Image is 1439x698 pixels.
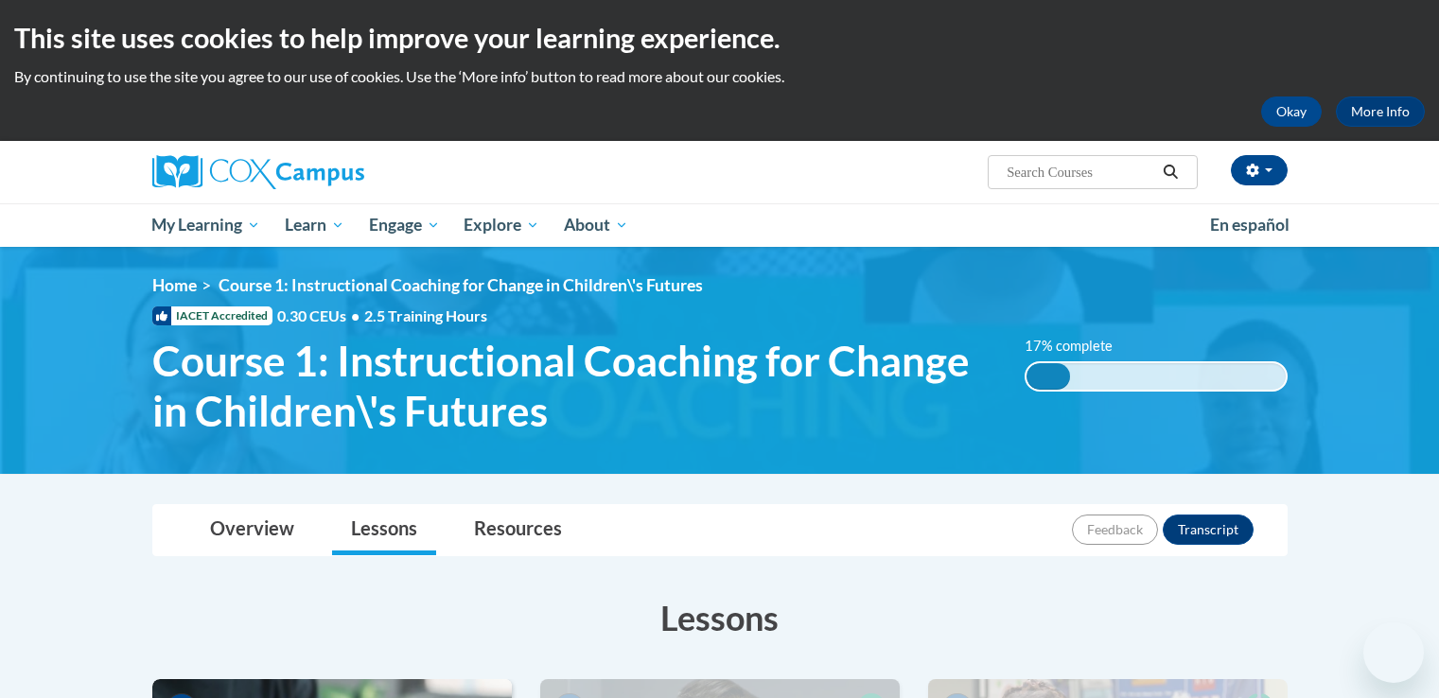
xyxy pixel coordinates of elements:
a: Resources [455,505,581,555]
span: • [351,306,360,324]
button: Feedback [1072,515,1158,545]
a: More Info [1336,96,1425,127]
h2: This site uses cookies to help improve your learning experience. [14,19,1425,57]
span: Learn [285,214,344,236]
a: En español [1198,205,1302,245]
label: 17% complete [1025,336,1133,357]
a: Overview [191,505,313,555]
span: 0.30 CEUs [277,305,364,326]
iframe: Button to launch messaging window [1363,622,1424,683]
a: Explore [451,203,552,247]
a: Cox Campus [152,155,512,189]
a: My Learning [140,203,273,247]
button: Transcript [1163,515,1254,545]
span: Course 1: Instructional Coaching for Change in Children\'s Futures [219,275,703,295]
button: Search [1156,161,1185,183]
span: My Learning [151,214,260,236]
div: Main menu [124,203,1316,247]
p: By continuing to use the site you agree to our use of cookies. Use the ‘More info’ button to read... [14,66,1425,87]
button: Account Settings [1231,155,1288,185]
a: Home [152,275,197,295]
span: Course 1: Instructional Coaching for Change in Children\'s Futures [152,336,997,436]
button: Okay [1261,96,1322,127]
a: Lessons [332,505,436,555]
a: Engage [357,203,452,247]
a: About [552,203,641,247]
span: Explore [464,214,539,236]
input: Search Courses [1005,161,1156,183]
span: 2.5 Training Hours [364,306,487,324]
img: Cox Campus [152,155,364,189]
h3: Lessons [152,594,1288,641]
div: 17% complete [1027,363,1070,390]
a: Learn [272,203,357,247]
span: Engage [369,214,440,236]
span: En español [1210,215,1290,235]
span: About [564,214,628,236]
span: IACET Accredited [152,306,272,325]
